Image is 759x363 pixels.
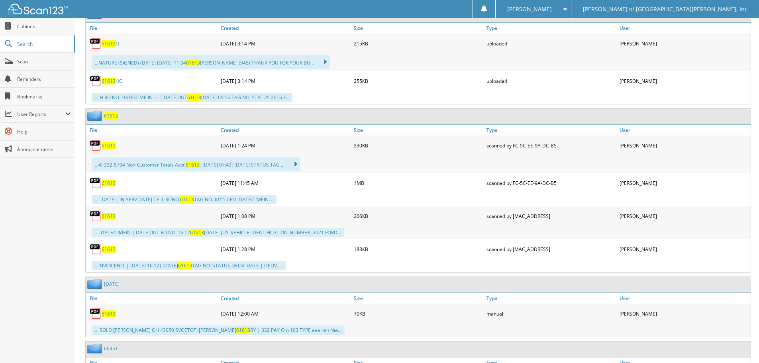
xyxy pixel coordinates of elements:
[87,111,104,121] img: folder2.png
[87,343,104,353] img: folder2.png
[618,306,751,322] div: [PERSON_NAME]
[618,23,751,33] a: User
[618,241,751,257] div: [PERSON_NAME]
[86,125,219,135] a: File
[90,139,102,151] img: PDF.png
[87,279,104,289] img: folder2.png
[236,327,250,334] span: 61613
[219,208,352,224] div: [DATE] 1:08 PM
[484,35,618,51] div: uploaded
[219,35,352,51] div: [DATE] 3:14 PM
[104,281,120,287] a: [DATE]
[102,40,119,47] a: 61613O
[92,195,277,204] div: ... . DATE | IN-SERV DATE] CELL RONO. TAG NO. $155 CELL DATE/TIMEIN ...
[352,241,485,257] div: 183KB
[17,76,71,82] span: Reminders
[352,23,485,33] a: Size
[484,137,618,153] div: scanned by FC-5C-EE-9A-DC-B5
[484,306,618,322] div: manual
[17,41,70,47] span: Search
[102,142,116,149] a: 61613
[219,306,352,322] div: [DATE] 12:00 AM
[484,23,618,33] a: Type
[90,75,102,87] img: PDF.png
[186,59,200,66] span: 61613
[484,73,618,89] div: uploaded
[104,112,118,119] a: 61613
[92,55,330,69] div: ...NATURE (SIGNED) (DATE) [DATE] 11:04 [PERSON_NAME] (945) THANK YOU FOR YOUR BU...
[90,210,102,222] img: PDF.png
[102,310,116,317] a: 61613
[102,213,116,220] a: 61613
[583,7,747,12] span: [PERSON_NAME] of [GEOGRAPHIC_DATA][PERSON_NAME], Inc
[102,246,116,253] a: 61613
[484,293,618,304] a: Type
[618,73,751,89] div: [PERSON_NAME]
[352,306,485,322] div: 70KB
[17,111,65,118] span: User Reports
[507,7,552,12] span: [PERSON_NAME]
[17,128,71,135] span: Help
[86,23,219,33] a: File
[90,177,102,189] img: PDF.png
[352,208,485,224] div: 266KB
[352,137,485,153] div: 330KB
[618,293,751,304] a: User
[17,93,71,100] span: Bookmarks
[618,175,751,191] div: [PERSON_NAME]
[219,137,352,153] div: [DATE] 1:24 PM
[102,40,116,47] span: 61613
[219,175,352,191] div: [DATE] 11:45 AM
[352,73,485,89] div: 255KB
[92,261,286,270] div: ...INVOICENO. | [DATE] 16:12} [DATE] TAG NO. STATUS DELIV. DATE | DELIV. ...
[484,241,618,257] div: scanned by [MAC_ADDRESS]
[92,228,344,237] div: ...i DATE/TIMEIN | DATE OUT RO NO. 16:12 [DATE] [US_VEHICLE_IDENTIFICATION_NUMBER] 2021 FORD...
[484,175,618,191] div: scanned by FC-5C-EE-9A-DC-B5
[102,180,116,186] a: 61613
[190,229,204,236] span: 61613
[352,293,485,304] a: Size
[219,73,352,89] div: [DATE] 3:14 PM
[17,23,71,30] span: Cabinets
[104,345,118,352] a: 66451
[352,125,485,135] a: Size
[92,157,300,171] div: ...4) 332-5794 Non-Customer Totals Acct. |[DATE] 07:43|[DATE] STATUS TAG ...
[352,35,485,51] div: 215KB
[180,196,194,203] span: 61613
[219,23,352,33] a: Created
[618,125,751,135] a: User
[219,241,352,257] div: [DATE] 1:28 PM
[618,35,751,51] div: [PERSON_NAME]
[17,146,71,153] span: Announcements
[219,293,352,304] a: Created
[17,58,71,65] span: Scan
[90,37,102,49] img: PDF.png
[484,125,618,135] a: Type
[219,125,352,135] a: Created
[618,137,751,153] div: [PERSON_NAME]
[719,325,759,363] iframe: Chat Widget
[102,78,116,84] span: 61613
[90,308,102,320] img: PDF.png
[86,293,219,304] a: File
[618,208,751,224] div: [PERSON_NAME]
[92,93,292,102] div: ... H RO NO. DATE/TIME IN — | DATE OUT [DATE] 09:56 TAG NO, STATUS 2016 F...
[178,262,192,269] span: 61613
[92,326,345,335] div: ... SOLD [PERSON_NAME] OH 43050 SVOETOTI [PERSON_NAME] BY | 332 PAY Om 103 TYPE eae ren Nie...
[186,161,200,168] span: 61613
[8,4,68,14] img: scan123-logo-white.svg
[102,78,122,84] a: 61613HC
[187,94,201,101] span: 61613
[352,175,485,191] div: 1MB
[90,243,102,255] img: PDF.png
[484,208,618,224] div: scanned by [MAC_ADDRESS]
